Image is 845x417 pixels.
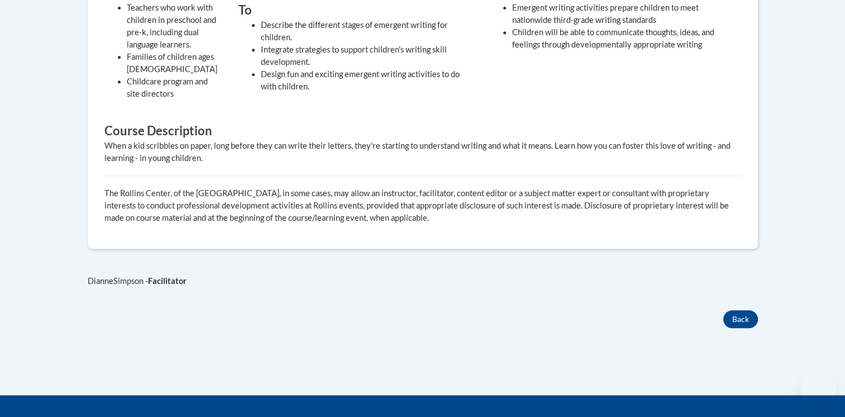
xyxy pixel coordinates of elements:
li: Teachers who work with children in preschool and pre-k, including dual language learners. [127,2,222,51]
div: When a kid scribbles on paper, long before they can write their letters, they're starting to unde... [104,140,741,164]
li: Describe the different stages of emergent writing for children. [261,19,473,44]
p: The Rollins Center, of the [GEOGRAPHIC_DATA], in some cases, may allow an instructor, facilitator... [104,187,741,224]
li: Children will be able to communicate thoughts, ideas, and feelings through developmentally approp... [512,26,724,51]
li: Design fun and exciting emergent writing activities to do with children. [261,68,473,93]
li: Families of children ages [DEMOGRAPHIC_DATA] [127,51,222,75]
li: Childcare program and site directors [127,75,222,100]
iframe: Button to launch messaging window [800,372,836,408]
h3: Course Description [104,122,741,140]
li: Emergent writing activities prepare children to meet nationwide third-grade writing standards [512,2,724,26]
div: DianneSimpson - [88,275,758,287]
b: Facilitator [148,276,187,286]
li: Integrate strategies to support children's writing skill development. [261,44,473,68]
button: Back [723,310,758,328]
